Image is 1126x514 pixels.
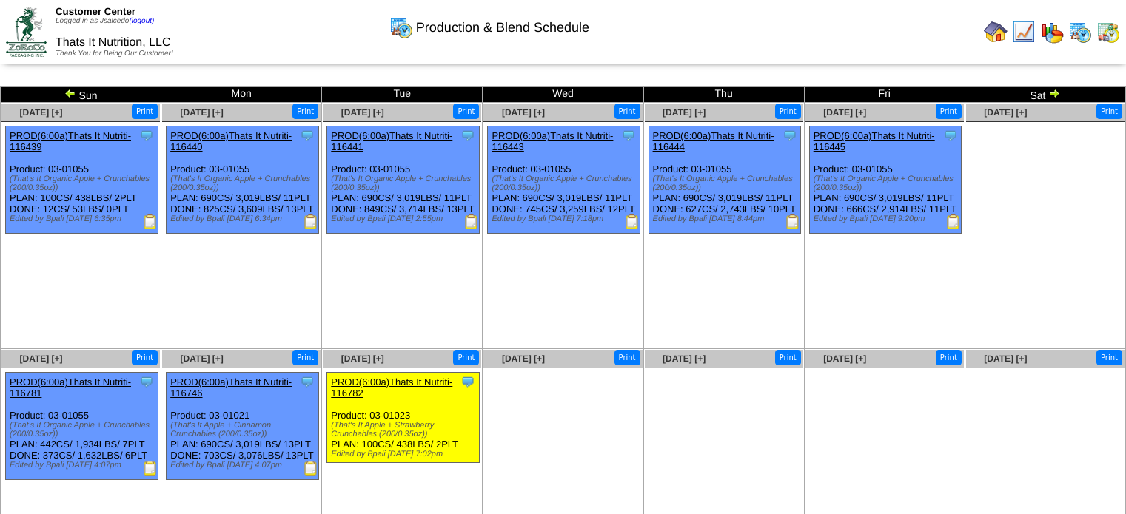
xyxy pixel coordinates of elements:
[416,20,589,35] span: Production & Blend Schedule
[464,214,479,229] img: Production Report
[625,214,640,229] img: Production Report
[132,350,158,365] button: Print
[170,376,292,399] a: PROD(6:00a)Thats It Nutriti-116746
[984,20,1008,44] img: home.gif
[653,214,801,223] div: Edited by Bpali [DATE] 8:44pm
[181,354,224,364] a: [DATE] [+]
[56,6,135,17] span: Customer Center
[614,350,640,365] button: Print
[331,130,452,152] a: PROD(6:00a)Thats It Nutriti-116441
[460,374,475,389] img: Tooltip
[814,214,962,223] div: Edited by Bpali [DATE] 9:20pm
[663,107,706,118] a: [DATE] [+]
[1048,87,1060,99] img: arrowright.gif
[170,421,318,439] div: (That's It Apple + Cinnamon Crunchables (200/0.35oz))
[170,130,292,152] a: PROD(6:00a)Thats It Nutriti-116440
[965,87,1125,103] td: Sat
[453,350,479,365] button: Print
[492,214,640,223] div: Edited by Bpali [DATE] 7:18pm
[663,354,706,364] a: [DATE] [+]
[502,107,545,118] a: [DATE] [+]
[10,421,158,439] div: (That's It Organic Apple + Crunchables (200/0.35oz))
[814,175,962,192] div: (That's It Organic Apple + Crunchables (200/0.35oz))
[1096,20,1120,44] img: calendarinout.gif
[943,128,958,143] img: Tooltip
[460,128,475,143] img: Tooltip
[331,450,479,459] div: Edited by Bpali [DATE] 7:02pm
[56,50,173,58] span: Thank You for Being Our Customer!
[167,373,319,480] div: Product: 03-01021 PLAN: 690CS / 3,019LBS / 13PLT DONE: 703CS / 3,076LBS / 13PLT
[19,354,62,364] a: [DATE] [+]
[167,126,319,234] div: Product: 03-01055 PLAN: 690CS / 3,019LBS / 11PLT DONE: 825CS / 3,609LBS / 13PLT
[1,87,161,103] td: Sun
[19,107,62,118] a: [DATE] [+]
[161,87,322,103] td: Mon
[488,126,640,234] div: Product: 03-01055 PLAN: 690CS / 3,019LBS / 11PLT DONE: 745CS / 3,259LBS / 12PLT
[322,87,483,103] td: Tue
[170,175,318,192] div: (That's It Organic Apple + Crunchables (200/0.35oz))
[649,126,801,234] div: Product: 03-01055 PLAN: 690CS / 3,019LBS / 11PLT DONE: 627CS / 2,743LBS / 10PLT
[1040,20,1064,44] img: graph.gif
[1012,20,1036,44] img: line_graph.gif
[143,461,158,476] img: Production Report
[653,175,801,192] div: (That's It Organic Apple + Crunchables (200/0.35oz))
[132,104,158,119] button: Print
[170,461,318,470] div: Edited by Bpali [DATE] 4:07pm
[946,214,961,229] img: Production Report
[56,36,171,49] span: Thats It Nutrition, LLC
[643,87,804,103] td: Thu
[331,421,479,439] div: (That's It Apple + Strawberry Crunchables (200/0.35oz))
[453,104,479,119] button: Print
[10,214,158,223] div: Edited by Bpali [DATE] 6:35pm
[782,128,797,143] img: Tooltip
[823,107,866,118] span: [DATE] [+]
[10,376,131,399] a: PROD(6:00a)Thats It Nutriti-116781
[621,128,636,143] img: Tooltip
[785,214,800,229] img: Production Report
[304,461,318,476] img: Production Report
[1068,20,1092,44] img: calendarprod.gif
[304,214,318,229] img: Production Report
[653,130,774,152] a: PROD(6:00a)Thats It Nutriti-116444
[10,461,158,470] div: Edited by Bpali [DATE] 4:07pm
[10,175,158,192] div: (That's It Organic Apple + Crunchables (200/0.35oz))
[492,175,640,192] div: (That's It Organic Apple + Crunchables (200/0.35oz))
[341,354,384,364] a: [DATE] [+]
[1096,104,1122,119] button: Print
[936,350,962,365] button: Print
[936,104,962,119] button: Print
[292,350,318,365] button: Print
[984,107,1027,118] a: [DATE] [+]
[6,7,47,56] img: ZoRoCo_Logo(Green%26Foil)%20jpg.webp
[804,87,965,103] td: Fri
[614,104,640,119] button: Print
[809,126,962,234] div: Product: 03-01055 PLAN: 690CS / 3,019LBS / 11PLT DONE: 666CS / 2,914LBS / 11PLT
[331,214,479,223] div: Edited by Bpali [DATE] 2:55pm
[331,376,452,399] a: PROD(6:00a)Thats It Nutriti-116782
[492,130,613,152] a: PROD(6:00a)Thats It Nutriti-116443
[775,104,801,119] button: Print
[10,130,131,152] a: PROD(6:00a)Thats It Nutriti-116439
[483,87,643,103] td: Wed
[64,87,76,99] img: arrowleft.gif
[300,128,315,143] img: Tooltip
[129,17,154,25] a: (logout)
[502,354,545,364] a: [DATE] [+]
[300,374,315,389] img: Tooltip
[170,214,318,223] div: Edited by Bpali [DATE] 6:34pm
[139,374,154,389] img: Tooltip
[775,350,801,365] button: Print
[823,354,866,364] a: [DATE] [+]
[341,107,384,118] span: [DATE] [+]
[56,17,154,25] span: Logged in as Jsalcedo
